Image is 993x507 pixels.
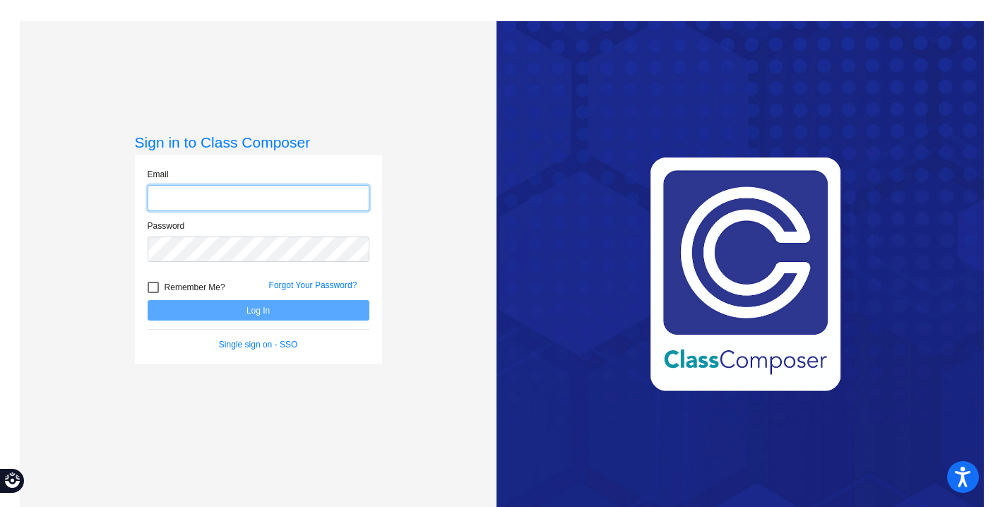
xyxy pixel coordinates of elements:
a: Forgot Your Password? [269,280,357,290]
a: Single sign on - SSO [219,340,297,350]
span: Remember Me? [165,279,225,296]
button: Log In [148,300,369,321]
h3: Sign in to Class Composer [135,133,382,151]
label: Email [148,168,169,181]
label: Password [148,220,185,232]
